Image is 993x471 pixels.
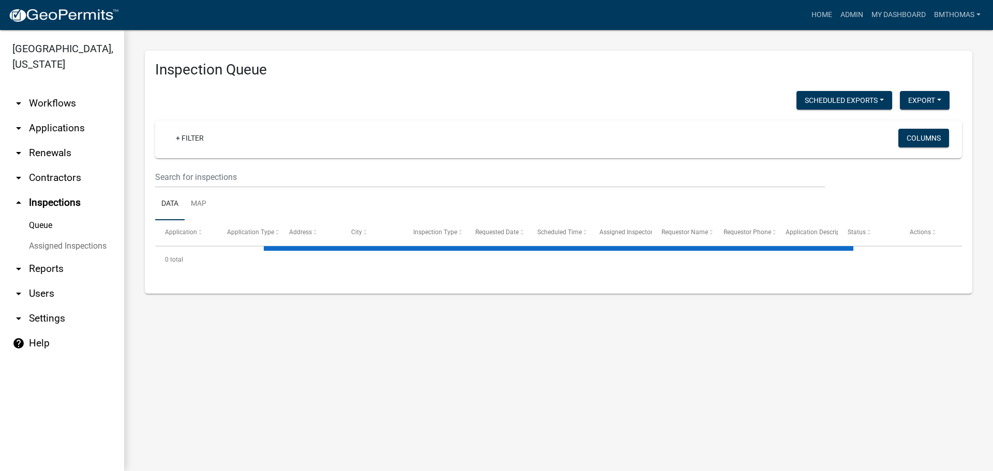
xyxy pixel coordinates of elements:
[403,220,465,245] datatable-header-cell: Inspection Type
[351,229,362,236] span: City
[12,122,25,134] i: arrow_drop_down
[838,220,900,245] datatable-header-cell: Status
[217,220,279,245] datatable-header-cell: Application Type
[12,97,25,110] i: arrow_drop_down
[12,312,25,325] i: arrow_drop_down
[786,229,851,236] span: Application Description
[867,5,930,25] a: My Dashboard
[807,5,836,25] a: Home
[590,220,652,245] datatable-header-cell: Assigned Inspector
[155,61,962,79] h3: Inspection Queue
[12,263,25,275] i: arrow_drop_down
[796,91,892,110] button: Scheduled Exports
[12,196,25,209] i: arrow_drop_up
[341,220,403,245] datatable-header-cell: City
[12,172,25,184] i: arrow_drop_down
[12,147,25,159] i: arrow_drop_down
[724,229,771,236] span: Requestor Phone
[155,166,825,188] input: Search for inspections
[910,229,931,236] span: Actions
[836,5,867,25] a: Admin
[185,188,213,221] a: Map
[714,220,776,245] datatable-header-cell: Requestor Phone
[652,220,714,245] datatable-header-cell: Requestor Name
[155,188,185,221] a: Data
[289,229,312,236] span: Address
[900,91,950,110] button: Export
[661,229,708,236] span: Requestor Name
[279,220,341,245] datatable-header-cell: Address
[155,220,217,245] datatable-header-cell: Application
[900,220,962,245] datatable-header-cell: Actions
[12,287,25,300] i: arrow_drop_down
[165,229,197,236] span: Application
[12,337,25,350] i: help
[465,220,528,245] datatable-header-cell: Requested Date
[898,129,949,147] button: Columns
[227,229,274,236] span: Application Type
[776,220,838,245] datatable-header-cell: Application Description
[155,247,962,272] div: 0 total
[528,220,590,245] datatable-header-cell: Scheduled Time
[168,129,212,147] a: + Filter
[599,229,653,236] span: Assigned Inspector
[413,229,457,236] span: Inspection Type
[848,229,866,236] span: Status
[537,229,582,236] span: Scheduled Time
[475,229,519,236] span: Requested Date
[930,5,985,25] a: bmthomas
